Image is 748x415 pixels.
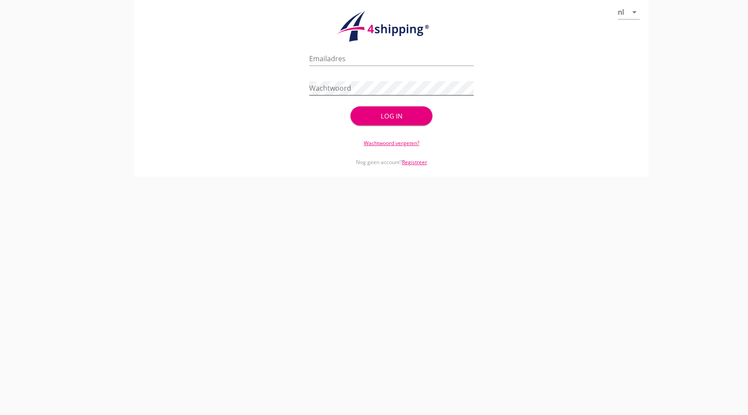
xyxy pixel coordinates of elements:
[309,52,474,66] input: Emailadres
[350,106,433,125] button: Log in
[402,158,427,166] a: Registreer
[364,111,419,121] div: Log in
[309,147,474,166] div: Nog geen account?
[335,10,448,43] img: logo.1f945f1d.svg
[618,8,624,16] div: nl
[364,139,419,147] a: Wachtwoord vergeten?
[629,7,640,17] i: arrow_drop_down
